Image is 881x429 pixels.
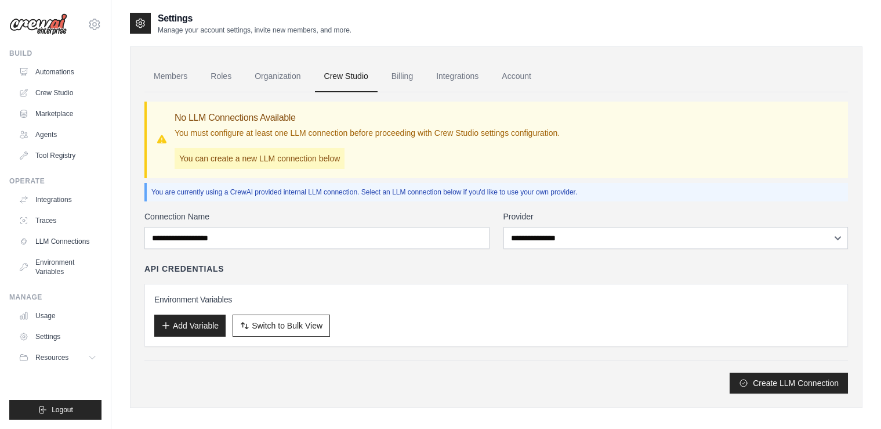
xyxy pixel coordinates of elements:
a: Integrations [427,61,488,92]
a: Integrations [14,190,101,209]
button: Add Variable [154,315,226,337]
div: Manage [9,293,101,302]
button: Switch to Bulk View [233,315,330,337]
h4: API Credentials [144,263,224,275]
a: Settings [14,327,101,346]
label: Connection Name [144,211,490,222]
p: You must configure at least one LLM connection before proceeding with Crew Studio settings config... [175,127,560,139]
div: Operate [9,176,101,186]
a: Organization [245,61,310,92]
button: Create LLM Connection [730,373,848,394]
a: LLM Connections [14,232,101,251]
div: Build [9,49,101,58]
a: Usage [14,307,101,325]
span: Switch to Bulk View [252,320,322,331]
a: Members [144,61,197,92]
a: Tool Registry [14,146,101,165]
a: Crew Studio [14,84,101,102]
button: Resources [14,348,101,367]
a: Account [492,61,541,92]
a: Environment Variables [14,253,101,281]
span: Logout [52,405,73,414]
p: Manage your account settings, invite new members, and more. [158,26,351,35]
button: Logout [9,400,101,420]
label: Provider [503,211,849,222]
h2: Settings [158,12,351,26]
p: You can create a new LLM connection below [175,148,345,169]
iframe: Chat Widget [823,373,881,429]
span: Resources [35,353,68,362]
a: Marketplace [14,104,101,123]
a: Crew Studio [315,61,378,92]
img: Logo [9,13,67,35]
a: Agents [14,125,101,144]
a: Billing [382,61,422,92]
a: Automations [14,63,101,81]
p: You are currently using a CrewAI provided internal LLM connection. Select an LLM connection below... [151,188,843,197]
h3: No LLM Connections Available [175,111,560,125]
h3: Environment Variables [154,294,838,305]
a: Traces [14,211,101,230]
a: Roles [201,61,241,92]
